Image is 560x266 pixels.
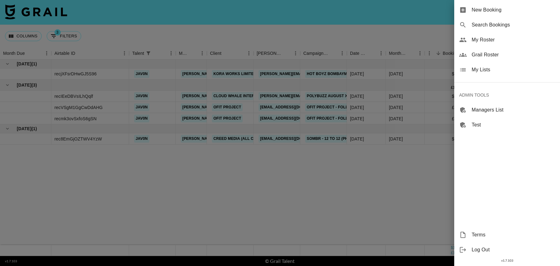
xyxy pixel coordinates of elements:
[472,51,555,59] span: Grail Roster
[472,121,555,129] span: Test
[454,17,560,32] div: Search Bookings
[472,21,555,29] span: Search Bookings
[472,6,555,14] span: New Booking
[472,36,555,44] span: My Roster
[454,47,560,62] div: Grail Roster
[454,227,560,242] div: Terms
[454,257,560,264] div: v 1.7.103
[472,246,555,254] span: Log Out
[454,242,560,257] div: Log Out
[454,2,560,17] div: New Booking
[472,66,555,74] span: My Lists
[454,117,560,132] div: Test
[454,62,560,77] div: My Lists
[454,88,560,102] div: ADMIN TOOLS
[472,231,555,239] span: Terms
[472,106,555,114] span: Managers List
[454,32,560,47] div: My Roster
[454,102,560,117] div: Managers List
